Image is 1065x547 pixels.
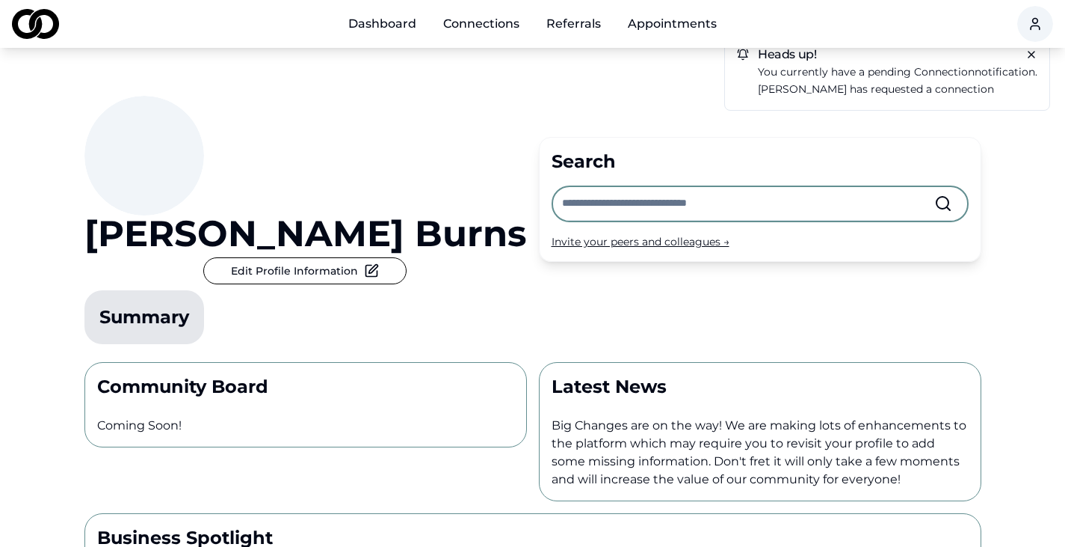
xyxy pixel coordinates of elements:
[758,81,1037,98] p: [PERSON_NAME] has requested a connection
[552,234,969,249] div: Invite your peers and colleagues →
[12,9,59,39] img: logo
[552,375,969,399] p: Latest News
[737,49,1037,61] h5: Heads up!
[97,417,514,435] p: Coming Soon!
[203,257,407,284] button: Edit Profile Information
[552,417,969,489] p: Big Changes are on the way! We are making lots of enhancements to the platform which may require ...
[97,375,514,399] p: Community Board
[99,305,189,329] div: Summary
[914,65,975,79] span: connection
[616,9,729,39] a: Appointments
[431,9,531,39] a: Connections
[758,64,1037,81] p: You currently have a pending notification.
[336,9,729,39] nav: Main
[534,9,613,39] a: Referrals
[336,9,428,39] a: Dashboard
[758,64,1037,98] a: You currently have a pending connectionnotification.[PERSON_NAME] has requested a connection
[552,150,969,174] div: Search
[84,216,526,251] a: [PERSON_NAME] Burns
